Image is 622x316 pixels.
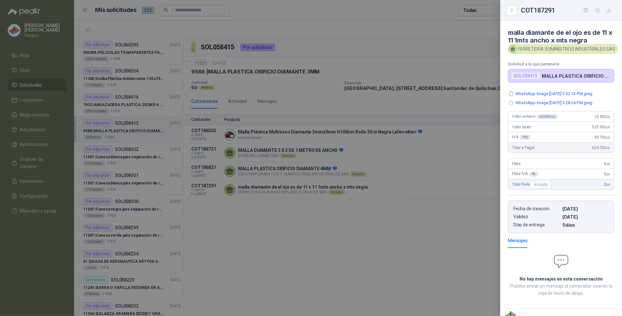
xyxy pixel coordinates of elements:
[513,214,560,220] p: Validez
[520,135,531,140] div: 19 %
[606,115,610,119] span: ,00
[512,172,538,177] span: Flete IVA
[508,44,618,54] div: FERRETERIA SUMINISTROS INDUSTRIALES SAS
[513,206,560,212] p: Fecha de creación
[606,146,610,150] span: ,00
[592,145,610,150] span: 624.750
[606,136,610,139] span: ,00
[512,181,552,188] span: Total Flete
[512,145,535,150] span: Total a Pagar
[512,162,521,166] span: Flete
[562,206,609,212] p: [DATE]
[604,162,610,166] span: 0
[594,135,610,140] span: 99.750
[512,114,558,119] span: Valor unitario
[521,5,614,15] div: COT187291
[606,183,610,186] span: ,00
[508,100,593,106] button: WhatsApp Image [DATE] 3.28.24 PM.jpeg
[606,162,610,166] span: ,00
[529,172,538,177] div: 0 %
[508,29,614,44] h4: malla diamante de el ojo es de 11 x 11 1mts ancho x mts negra
[508,282,614,297] p: Puedes enviar un mensaje al comprador usando la caja de texto de abajo.
[513,222,560,228] p: Días de entrega
[531,181,550,188] div: Incluido
[594,114,610,119] span: 10.500
[512,125,531,129] span: Valor bruto
[604,172,610,176] span: 0
[606,173,610,176] span: ,00
[542,73,611,79] p: MALLA PLASTICA ORIFICIO DIAMANTE 3MM
[606,125,610,129] span: ,00
[604,182,610,187] span: 0
[508,275,614,282] h2: No hay mensajes en esta conversación
[508,62,614,66] p: Solicitud a la que pertenece
[508,237,528,244] div: Mensajes
[562,222,609,228] p: 5 dias
[511,72,541,80] div: SOL058415
[562,214,609,220] p: [DATE]
[508,90,593,97] button: WhatsApp Image [DATE] 3.32.13 PM.jpeg
[537,114,558,119] div: x 50 Metros
[592,125,610,129] span: 525.000
[512,135,531,140] span: IVA
[508,6,516,14] button: Close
